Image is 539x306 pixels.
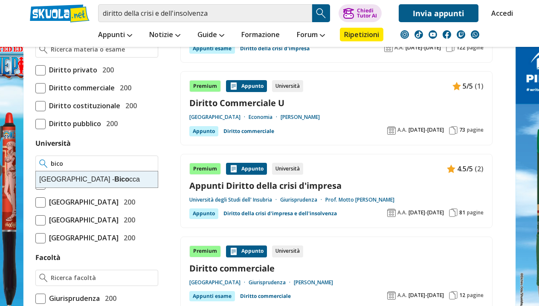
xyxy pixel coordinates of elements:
span: 122 [456,44,465,51]
span: 200 [120,214,135,225]
span: [DATE]-[DATE] [409,292,444,299]
div: Appunto [189,126,218,136]
a: Economia [249,114,281,121]
img: Ricerca facoltà [39,274,47,282]
a: Giurisprudenza [249,279,294,286]
div: Chiedi Tutor AI [357,8,377,18]
span: pagine [467,209,484,216]
div: Università [272,80,303,92]
div: Appunti esame [189,291,235,301]
img: Anno accademico [387,291,396,300]
span: 5/5 [463,81,473,92]
input: Ricerca universita [51,159,154,168]
span: 200 [120,232,135,243]
span: pagine [467,44,484,51]
a: Notizie [147,28,183,43]
span: Diritto pubblico [46,118,101,129]
img: Pagine [446,43,455,52]
div: Appunto [226,163,267,175]
label: Facoltà [35,253,61,262]
a: Università degli Studi dell' Insubria [189,196,280,203]
img: tiktok [414,30,423,39]
a: Giurisprudenza [280,196,325,203]
button: Search Button [312,4,330,22]
img: youtube [429,30,437,39]
span: 200 [101,293,116,304]
img: Appunti contenuto [452,82,461,90]
a: Diritto Commerciale U [189,97,484,109]
img: Appunti contenuto [229,165,238,173]
span: 81 [459,209,465,216]
span: Diritto privato [46,64,97,75]
img: Appunti contenuto [447,165,455,173]
span: [GEOGRAPHIC_DATA] [46,232,119,243]
a: Diritto della crisi d'impresa e dell'insolvenza [223,208,337,219]
button: ChiediTutor AI [339,4,382,22]
span: 200 [99,64,114,75]
a: Formazione [239,28,282,43]
img: Anno accademico [387,208,396,217]
div: [GEOGRAPHIC_DATA] - cca [36,171,158,188]
div: Appunto [189,208,218,219]
div: Premium [189,163,221,175]
span: Giurisprudenza [46,293,100,304]
img: Pagine [449,208,458,217]
a: Appunti Diritto della crisi d'impresa [189,180,484,191]
input: Cerca appunti, riassunti o versioni [98,4,312,22]
a: Prof. Motto [PERSON_NAME] [325,196,394,203]
div: Università [272,163,303,175]
span: A.A. [397,292,407,299]
img: Ricerca materia o esame [39,45,47,54]
img: WhatsApp [471,30,479,39]
span: 200 [120,196,135,208]
span: [GEOGRAPHIC_DATA] [46,196,119,208]
span: A.A. [397,209,407,216]
img: facebook [443,30,451,39]
img: Pagine [449,126,458,135]
a: Diritto commerciale [240,291,291,301]
strong: Bico [114,176,129,183]
a: [GEOGRAPHIC_DATA] [189,279,249,286]
a: Ripetizioni [340,28,383,41]
input: Ricerca facoltà [51,274,154,282]
label: Università [35,139,71,148]
span: pagine [467,127,484,133]
div: Appunto [226,245,267,257]
a: Appunti [96,28,134,43]
span: 200 [103,118,118,129]
a: Diritto della crisi d'impresa [240,43,310,54]
span: 200 [116,82,131,93]
span: (2) [475,163,484,174]
img: Appunti contenuto [229,82,238,90]
div: Università [272,245,303,257]
img: Cerca appunti, riassunti o versioni [315,7,327,20]
span: pagine [467,292,484,299]
img: Appunti contenuto [229,247,238,256]
a: [PERSON_NAME] [281,114,320,121]
a: Diritto commerciale [223,126,274,136]
span: Diritto commerciale [46,82,115,93]
img: Ricerca universita [39,159,47,168]
img: Anno accademico [387,126,396,135]
a: [GEOGRAPHIC_DATA] [189,114,249,121]
span: [GEOGRAPHIC_DATA] [46,214,119,225]
span: 200 [122,100,137,111]
div: Premium [189,245,221,257]
input: Ricerca materia o esame [51,45,154,54]
a: Guide [195,28,226,43]
span: [DATE]-[DATE] [406,44,441,51]
img: Pagine [449,291,458,300]
span: [DATE]-[DATE] [409,209,444,216]
img: instagram [400,30,409,39]
span: [DATE]-[DATE] [409,127,444,133]
span: 4.5/5 [457,163,473,174]
div: Appunto [226,80,267,92]
span: Diritto costituzionale [46,100,120,111]
div: Appunti esame [189,43,235,54]
span: A.A. [394,44,404,51]
span: 12 [459,292,465,299]
span: A.A. [397,127,407,133]
a: Diritto commerciale [189,263,484,274]
a: [PERSON_NAME] [294,279,333,286]
span: 73 [459,127,465,133]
